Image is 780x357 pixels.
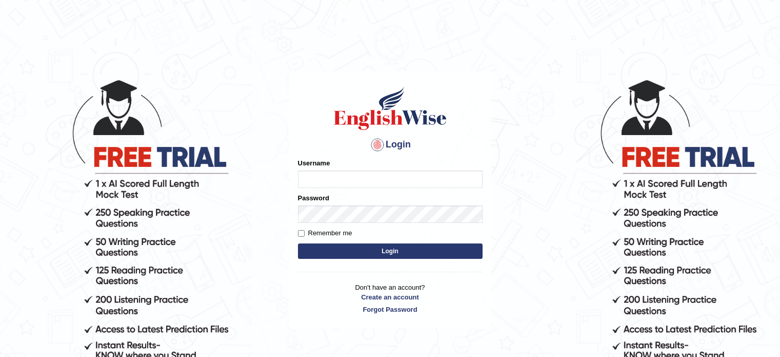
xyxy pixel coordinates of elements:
p: Don't have an account? [298,283,483,314]
label: Password [298,193,329,203]
input: Remember me [298,230,305,237]
h4: Login [298,137,483,153]
a: Forgot Password [298,305,483,314]
button: Login [298,243,483,259]
label: Username [298,158,330,168]
a: Create an account [298,292,483,302]
img: Logo of English Wise sign in for intelligent practice with AI [332,85,449,131]
label: Remember me [298,228,352,238]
